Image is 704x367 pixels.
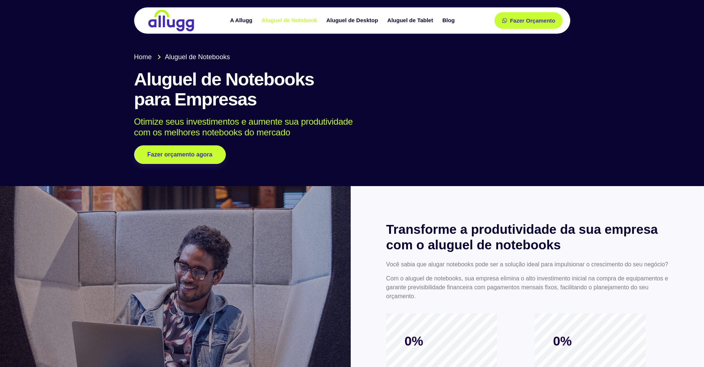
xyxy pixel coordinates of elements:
span: 0% [386,333,442,349]
a: Aluguel de Notebook [258,14,323,27]
a: Fazer Orçamento [494,12,563,29]
span: Aluguel de Notebooks [163,52,230,62]
a: Fazer orçamento agora [134,145,226,164]
a: A Allugg [226,14,258,27]
h2: Transforme a produtividade da sua empresa com o aluguel de notebooks [386,222,669,253]
p: Com o aluguel de notebooks, sua empresa elimina o alto investimento inicial na compra de equipame... [386,274,669,301]
span: Fazer orçamento agora [147,152,212,158]
h1: Aluguel de Notebooks para Empresas [134,70,570,110]
a: Blog [439,14,460,27]
span: Home [134,52,152,62]
p: Você sabia que alugar notebooks pode ser a solução ideal para impulsionar o crescimento do seu ne... [386,260,669,269]
a: Aluguel de Desktop [323,14,384,27]
a: Aluguel de Tablet [384,14,439,27]
p: Otimize seus investimentos e aumente sua produtividade com os melhores notebooks do mercado [134,117,560,138]
img: locação de TI é Allugg [147,9,195,32]
span: Fazer Orçamento [510,18,555,23]
span: 0% [535,333,590,349]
